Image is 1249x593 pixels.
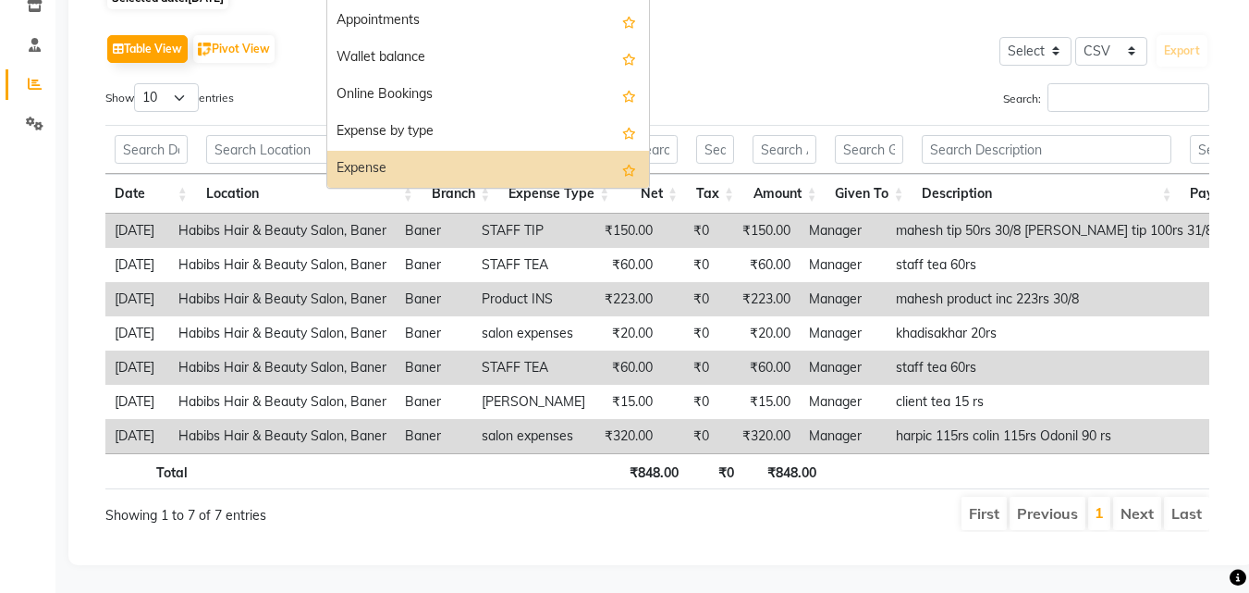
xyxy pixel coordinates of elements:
[662,351,718,385] td: ₹0
[800,419,887,453] td: Manager
[105,453,197,489] th: Total
[800,385,887,419] td: Manager
[396,214,472,248] td: Baner
[198,43,212,56] img: pivot.png
[800,351,887,385] td: Manager
[327,151,649,188] div: Expense
[718,316,800,351] td: ₹20.00
[169,351,396,385] td: Habibs Hair & Beauty Salon, Baner
[922,135,1171,164] input: Search Description
[800,214,887,248] td: Manager
[718,419,800,453] td: ₹320.00
[105,83,234,112] label: Show entries
[499,174,618,214] th: Expense Type: activate to sort column ascending
[622,84,636,106] span: Add this report to Favorites List
[107,35,188,63] button: Table View
[1003,83,1209,112] label: Search:
[718,282,800,316] td: ₹223.00
[718,214,800,248] td: ₹150.00
[169,419,396,453] td: Habibs Hair & Beauty Salon, Baner
[169,248,396,282] td: Habibs Hair & Beauty Salon, Baner
[718,385,800,419] td: ₹15.00
[396,419,472,453] td: Baner
[688,453,743,489] th: ₹0
[696,135,734,164] input: Search Tax
[594,351,662,385] td: ₹60.00
[1095,503,1104,522] a: 1
[327,114,649,151] div: Expense by type
[105,351,169,385] td: [DATE]
[105,282,169,316] td: [DATE]
[622,47,636,69] span: Add this report to Favorites List
[743,453,826,489] th: ₹848.00
[396,248,472,282] td: Baner
[206,135,413,164] input: Search Location
[887,248,1222,282] td: staff tea 60rs
[594,214,662,248] td: ₹150.00
[105,214,169,248] td: [DATE]
[169,214,396,248] td: Habibs Hair & Beauty Salon, Baner
[105,385,169,419] td: [DATE]
[169,282,396,316] td: Habibs Hair & Beauty Salon, Baner
[743,174,826,214] th: Amount: activate to sort column ascending
[628,135,678,164] input: Search Net
[472,316,594,351] td: salon expenses
[472,248,594,282] td: STAFF TEA
[622,10,636,32] span: Add this report to Favorites List
[662,214,718,248] td: ₹0
[619,453,688,489] th: ₹848.00
[472,351,594,385] td: STAFF TEA
[105,419,169,453] td: [DATE]
[618,174,687,214] th: Net: activate to sort column ascending
[169,316,396,351] td: Habibs Hair & Beauty Salon, Baner
[887,419,1222,453] td: harpic 115rs colin 115rs Odonil 90 rs
[887,316,1222,351] td: khadisakhar 20rs
[718,248,800,282] td: ₹60.00
[472,419,594,453] td: salon expenses
[800,248,887,282] td: Manager
[622,121,636,143] span: Add this report to Favorites List
[912,174,1181,214] th: Description: activate to sort column ascending
[1157,35,1207,67] button: Export
[826,174,912,214] th: Given To: activate to sort column ascending
[835,135,903,164] input: Search Given To
[327,40,649,77] div: Wallet balance
[327,3,649,40] div: Appointments
[1047,83,1209,112] input: Search:
[594,282,662,316] td: ₹223.00
[662,385,718,419] td: ₹0
[327,77,649,114] div: Online Bookings
[197,174,422,214] th: Location: activate to sort column ascending
[718,351,800,385] td: ₹60.00
[396,316,472,351] td: Baner
[887,351,1222,385] td: staff tea 60rs
[115,135,188,164] input: Search Date
[800,282,887,316] td: Manager
[662,248,718,282] td: ₹0
[472,385,594,419] td: [PERSON_NAME]
[396,385,472,419] td: Baner
[887,282,1222,316] td: mahesh product inc 223rs 30/8
[800,316,887,351] td: Manager
[169,385,396,419] td: Habibs Hair & Beauty Salon, Baner
[134,83,199,112] select: Showentries
[594,419,662,453] td: ₹320.00
[105,248,169,282] td: [DATE]
[594,248,662,282] td: ₹60.00
[753,135,816,164] input: Search Amount
[105,316,169,351] td: [DATE]
[193,35,275,63] button: Pivot View
[396,282,472,316] td: Baner
[662,282,718,316] td: ₹0
[887,214,1222,248] td: mahesh tip 50rs 30/8 [PERSON_NAME] tip 100rs 31/8
[472,214,594,248] td: STAFF TIP
[622,158,636,180] span: Add this report to Favorites List
[422,174,500,214] th: Branch: activate to sort column ascending
[887,385,1222,419] td: client tea 15 rs
[105,174,197,214] th: Date: activate to sort column ascending
[662,316,718,351] td: ₹0
[594,316,662,351] td: ₹20.00
[662,419,718,453] td: ₹0
[396,351,472,385] td: Baner
[687,174,743,214] th: Tax: activate to sort column ascending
